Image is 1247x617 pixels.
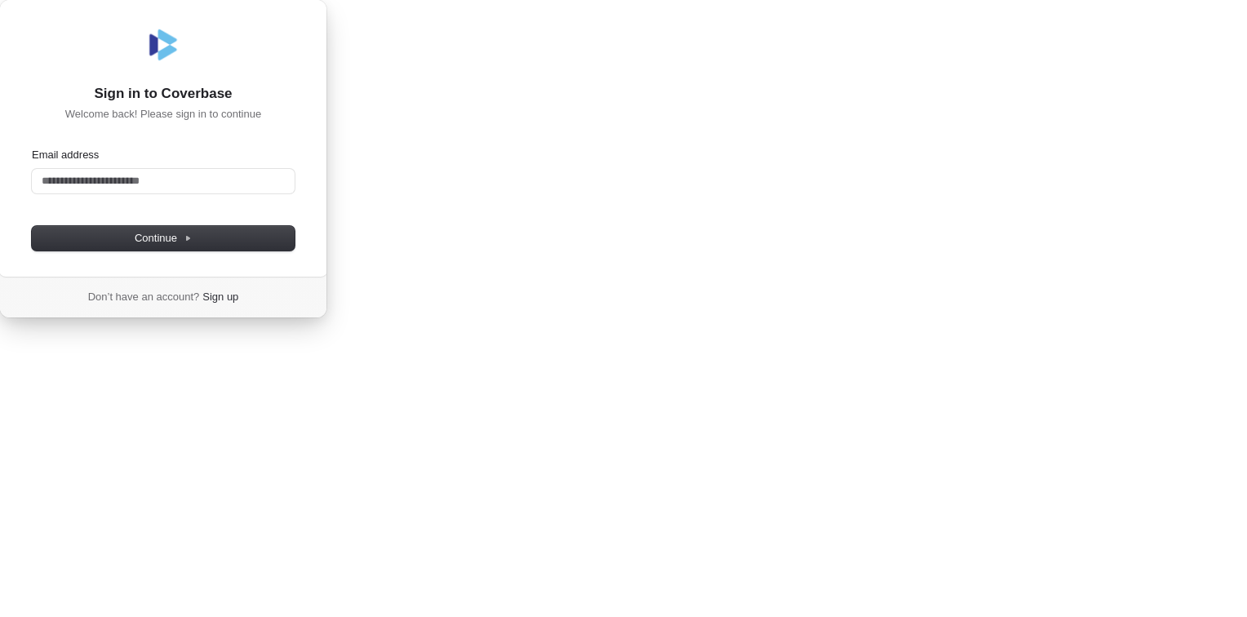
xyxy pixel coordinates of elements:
[135,231,192,246] span: Continue
[202,290,238,304] a: Sign up
[144,25,183,64] img: Coverbase
[32,84,295,104] h1: Sign in to Coverbase
[32,107,295,122] p: Welcome back! Please sign in to continue
[32,226,295,251] button: Continue
[32,148,99,162] label: Email address
[88,290,200,304] span: Don’t have an account?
